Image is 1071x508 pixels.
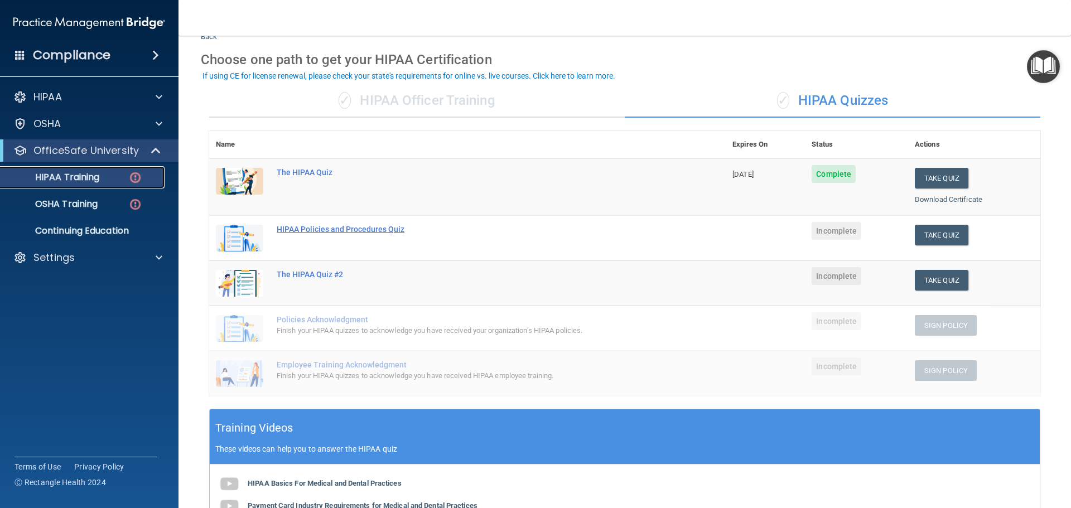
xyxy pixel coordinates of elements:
[1015,431,1058,473] iframe: Drift Widget Chat Controller
[33,144,139,157] p: OfficeSafe University
[7,199,98,210] p: OSHA Training
[339,92,351,109] span: ✓
[33,47,110,63] h4: Compliance
[277,225,670,234] div: HIPAA Policies and Procedures Quiz
[812,222,861,240] span: Incomplete
[915,270,968,291] button: Take Quiz
[908,131,1040,158] th: Actions
[915,360,977,381] button: Sign Policy
[1027,50,1060,83] button: Open Resource Center
[812,267,861,285] span: Incomplete
[128,171,142,185] img: danger-circle.6113f641.png
[915,225,968,245] button: Take Quiz
[13,12,165,34] img: PMB logo
[74,461,124,472] a: Privacy Policy
[33,90,62,104] p: HIPAA
[805,131,908,158] th: Status
[201,19,217,41] a: Back
[277,324,670,337] div: Finish your HIPAA quizzes to acknowledge you have received your organization’s HIPAA policies.
[277,369,670,383] div: Finish your HIPAA quizzes to acknowledge you have received HIPAA employee training.
[625,84,1040,118] div: HIPAA Quizzes
[15,461,61,472] a: Terms of Use
[33,251,75,264] p: Settings
[218,473,240,495] img: gray_youtube_icon.38fcd6cc.png
[277,360,670,369] div: Employee Training Acknowledgment
[7,225,160,236] p: Continuing Education
[13,251,162,264] a: Settings
[33,117,61,130] p: OSHA
[732,170,754,178] span: [DATE]
[13,144,162,157] a: OfficeSafe University
[726,131,805,158] th: Expires On
[812,357,861,375] span: Incomplete
[915,195,982,204] a: Download Certificate
[209,84,625,118] div: HIPAA Officer Training
[209,131,270,158] th: Name
[13,117,162,130] a: OSHA
[277,315,670,324] div: Policies Acknowledgment
[7,172,99,183] p: HIPAA Training
[812,165,856,183] span: Complete
[201,70,617,81] button: If using CE for license renewal, please check your state's requirements for online vs. live cours...
[128,197,142,211] img: danger-circle.6113f641.png
[248,479,402,487] b: HIPAA Basics For Medical and Dental Practices
[812,312,861,330] span: Incomplete
[915,315,977,336] button: Sign Policy
[202,72,615,80] div: If using CE for license renewal, please check your state's requirements for online vs. live cours...
[215,418,293,438] h5: Training Videos
[13,90,162,104] a: HIPAA
[915,168,968,188] button: Take Quiz
[201,43,1049,76] div: Choose one path to get your HIPAA Certification
[215,444,1034,453] p: These videos can help you to answer the HIPAA quiz
[277,270,670,279] div: The HIPAA Quiz #2
[777,92,789,109] span: ✓
[277,168,670,177] div: The HIPAA Quiz
[15,477,106,488] span: Ⓒ Rectangle Health 2024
